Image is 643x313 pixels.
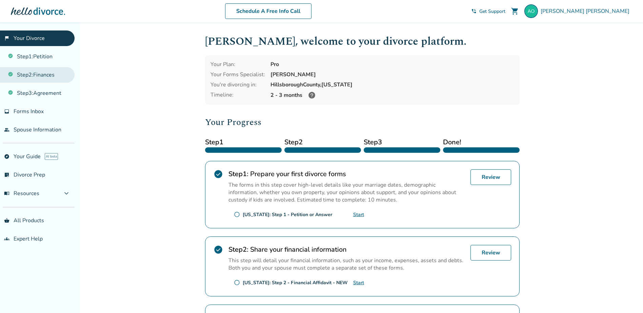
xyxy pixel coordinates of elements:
strong: Step 2 : [228,245,248,254]
strong: Step 1 : [228,169,248,179]
h2: Prepare your first divorce forms [228,169,465,179]
span: [PERSON_NAME] [PERSON_NAME] [541,7,632,15]
span: Resources [4,190,39,197]
img: angela@osbhome.com [524,4,538,18]
div: [US_STATE]: Step 2 - Financial Affidavit - NEW [243,279,348,286]
a: Schedule A Free Info Call [225,3,312,19]
span: menu_book [4,191,9,196]
span: Step 1 [205,137,282,147]
a: Review [470,169,511,185]
span: Step 3 [364,137,440,147]
div: You're divorcing in: [210,81,265,88]
a: Start [353,279,364,286]
iframe: Chat Widget [609,280,643,313]
h2: Share your financial information [228,245,465,254]
a: Start [353,211,364,218]
div: [US_STATE]: Step 1 - Petition or Answer [243,211,332,218]
div: Your Plan: [210,61,265,68]
span: explore [4,154,9,159]
span: Forms Inbox [14,108,44,115]
a: phone_in_talkGet Support [471,8,505,15]
h1: [PERSON_NAME] , welcome to your divorce platform. [205,33,520,50]
div: [PERSON_NAME] [270,71,514,78]
span: radio_button_unchecked [234,211,240,217]
span: shopping_basket [4,218,9,223]
span: Get Support [479,8,505,15]
span: check_circle [214,245,223,254]
p: The forms in this step cover high-level details like your marriage dates, demographic information... [228,181,465,204]
a: Review [470,245,511,260]
div: Your Forms Specialist: [210,71,265,78]
div: Pro [270,61,514,68]
div: Hillsborough County, [US_STATE] [270,81,514,88]
span: Step 2 [284,137,361,147]
span: radio_button_unchecked [234,279,240,286]
span: phone_in_talk [471,8,477,14]
span: flag_2 [4,36,9,41]
h2: Your Progress [205,116,520,129]
div: 2 - 3 months [270,91,514,99]
span: people [4,127,9,132]
p: This step will detail your financial information, such as your income, expenses, assets and debts... [228,257,465,272]
span: Done! [443,137,520,147]
span: check_circle [214,169,223,179]
span: list_alt_check [4,172,9,178]
span: shopping_cart [511,7,519,15]
span: groups [4,236,9,242]
div: Timeline: [210,91,265,99]
span: inbox [4,109,9,114]
span: expand_more [62,189,71,197]
span: AI beta [45,153,58,160]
